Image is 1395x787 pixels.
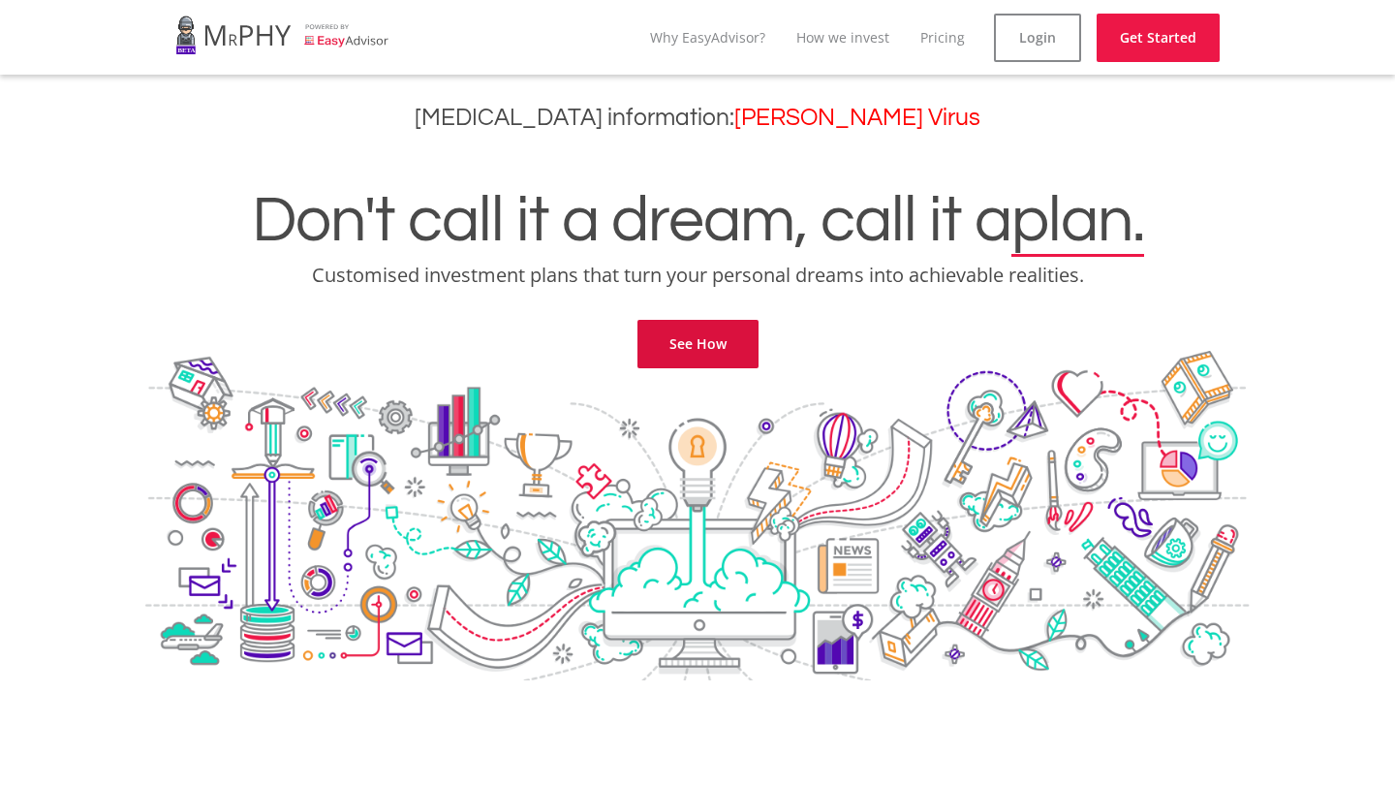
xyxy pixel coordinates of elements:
a: Pricing [920,28,965,47]
h3: [MEDICAL_DATA] information: [15,104,1380,132]
a: [PERSON_NAME] Virus [734,106,980,130]
a: How we invest [796,28,889,47]
h1: Don't call it a dream, call it a [15,188,1380,254]
a: Why EasyAdvisor? [650,28,765,47]
a: See How [637,320,759,368]
a: Get Started [1097,14,1220,62]
a: Login [994,14,1081,62]
span: plan. [1011,188,1144,254]
p: Customised investment plans that turn your personal dreams into achievable realities. [15,262,1380,289]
